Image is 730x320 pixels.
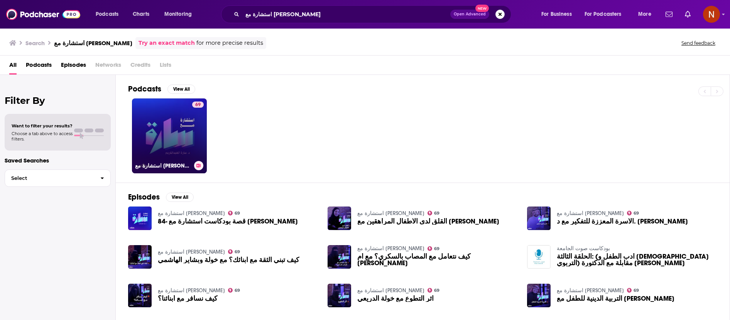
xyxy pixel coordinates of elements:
span: Select [5,176,94,181]
span: For Podcasters [585,9,622,20]
span: 69 [634,212,639,215]
a: All [9,59,17,74]
h2: Podcasts [128,84,161,94]
a: 69 [192,102,204,108]
a: كيف تبني الثقة مع أبنائك؟ مع خولة وبشاير الهاشمي [158,257,299,263]
a: بودكاست صوت الجامعة [557,245,610,252]
a: 69 [228,288,240,293]
a: PodcastsView All [128,84,195,94]
button: View All [167,85,195,94]
span: الحلقة الثالثة: (أدب الطفل و [DEMOGRAPHIC_DATA] التربوي) مقابلة مع الدكتورة [PERSON_NAME] [557,253,717,266]
a: الأسرة المعززة للتفكير مع د. صلاح معمار [527,207,551,230]
button: View All [166,193,194,202]
span: More [638,9,651,20]
a: استشارة مع سارة [158,210,225,217]
img: User Profile [703,6,720,23]
a: التربية الدينية للطفل مع عبدالملك الهدلق [557,295,674,302]
img: أثر التطوع مع خولة الدريعي [328,284,351,307]
a: 69 [627,288,639,293]
div: Search podcasts, credits, & more... [228,5,519,23]
a: 69 [228,249,240,254]
a: Podcasts [26,59,52,74]
span: Choose a tab above to access filters. [12,131,73,142]
span: 84- قصة بودكاست استشارة مع [PERSON_NAME] [158,218,298,225]
a: استشارة مع سارة [357,210,424,217]
span: 69 [195,101,201,109]
span: 69 [235,212,240,215]
span: 69 [434,289,439,292]
a: Show notifications dropdown [682,8,694,21]
button: open menu [580,8,633,20]
a: كيف نتعامل مع المصاب بالسكري؟ مع أم منيرة [357,253,518,266]
img: كيف نسافر مع أبنائنا؟ [128,284,152,307]
a: أثر التطوع مع خولة الدريعي [357,295,434,302]
a: القلق لدى الأطفال المراهقين مع سارة البابطين [357,218,499,225]
span: For Business [541,9,572,20]
a: الأسرة المعززة للتفكير مع د. صلاح معمار [557,218,688,225]
a: استشارة مع سارة [357,287,424,294]
span: 69 [634,289,639,292]
a: الحلقة الثالثة: (أدب الطفل و الإرشاد التربوي) مقابلة مع الدكتورة سارة العبد الكريم [557,253,717,266]
button: open menu [633,8,661,20]
h2: Filter By [5,95,111,106]
span: 69 [235,289,240,292]
span: كيف نتعامل مع المصاب بالسكري؟ مع أم [PERSON_NAME] [357,253,518,266]
p: Saved Searches [5,157,111,164]
span: Lists [160,59,171,74]
a: استشارة مع سارة [158,249,225,255]
img: القلق لدى الأطفال المراهقين مع سارة البابطين [328,207,351,230]
h3: Search [25,39,45,47]
span: 69 [434,212,439,215]
a: 69 [627,211,639,215]
a: Episodes [61,59,86,74]
a: Charts [128,8,154,20]
button: open menu [159,8,202,20]
a: استشارة مع سارة [557,210,624,217]
span: Charts [133,9,149,20]
h3: استشارة مع [PERSON_NAME] [54,39,132,47]
h2: Episodes [128,192,160,202]
input: Search podcasts, credits, & more... [242,8,450,20]
a: كيف نسافر مع أبنائنا؟ [158,295,218,302]
span: New [475,5,489,12]
button: Select [5,169,111,187]
button: open menu [536,8,581,20]
a: 69 [228,211,240,215]
a: Podchaser - Follow, Share and Rate Podcasts [6,7,80,22]
button: Show profile menu [703,6,720,23]
span: Networks [95,59,121,74]
a: استشارة مع سارة [357,245,424,252]
a: 69 [428,288,440,293]
img: الحلقة الثالثة: (أدب الطفل و الإرشاد التربوي) مقابلة مع الدكتورة سارة العبد الكريم [527,245,551,269]
span: القلق لدى الأطفال المراهقين مع [PERSON_NAME] [357,218,499,225]
span: التربية الدينية للطفل مع [PERSON_NAME] [557,295,674,302]
a: EpisodesView All [128,192,194,202]
button: open menu [90,8,128,20]
h3: استشارة مع [PERSON_NAME] [135,163,191,169]
span: Monitoring [164,9,192,20]
span: 69 [434,247,439,251]
img: كيف تبني الثقة مع أبنائك؟ مع خولة وبشاير الهاشمي [128,245,152,269]
img: كيف نتعامل مع المصاب بالسكري؟ مع أم منيرة [328,245,351,269]
a: 84- قصة بودكاست استشارة مع سارة [158,218,298,225]
a: Show notifications dropdown [662,8,676,21]
span: 69 [235,250,240,254]
span: for more precise results [196,39,263,47]
button: Open AdvancedNew [450,10,489,19]
img: 84- قصة بودكاست استشارة مع سارة [128,207,152,230]
span: الأسرة المعززة للتفكير مع د. [PERSON_NAME] [557,218,688,225]
a: 69استشارة مع [PERSON_NAME] [132,98,207,173]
